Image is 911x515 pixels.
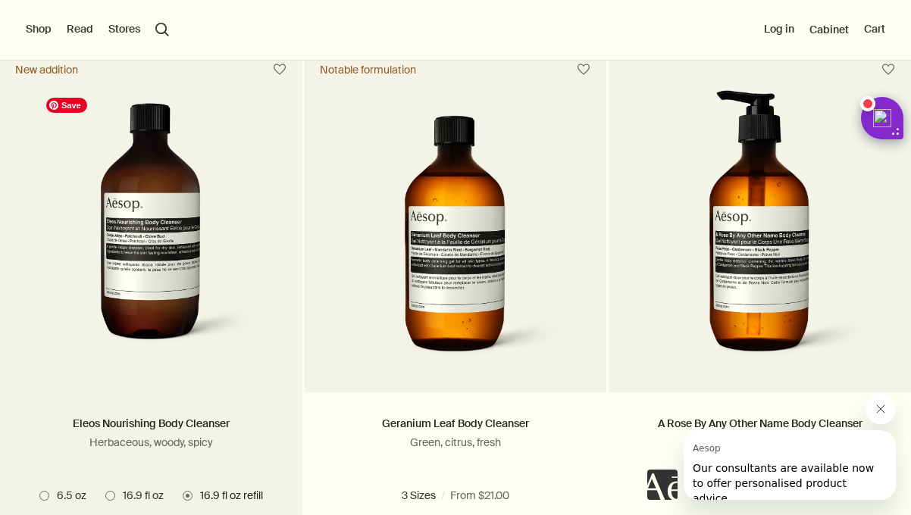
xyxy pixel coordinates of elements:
button: Log in [764,22,794,37]
button: Save to cabinet [266,56,293,83]
span: 16.9 fl oz [115,488,164,502]
img: A Rose By Any Other Name Body Cleanser with pump [647,90,873,370]
span: 16.9 fl oz refill [193,488,263,502]
iframe: Message from Aesop [684,430,896,500]
span: Save [46,98,87,113]
button: Save to cabinet [875,56,902,83]
span: Our consultants are available now to offer personalised product advice. [9,32,190,74]
span: 3.3 fl oz [350,488,393,502]
iframe: Close message from Aesop [866,394,896,424]
span: 6.5 oz [49,488,86,502]
p: Floral, spicy, warm [631,435,888,449]
iframe: no content [647,470,678,500]
button: Cart [864,22,885,37]
a: Geranium Leaf Body Cleanser [382,417,529,430]
div: Aesop says "Our consultants are available now to offer personalised product advice.". Open messag... [647,394,896,500]
a: Eleos Nourishing Body Cleanser [73,417,230,430]
img: Geranium Leaf Body Cleanser 500 mL refill in amber bottle with screwcap [343,90,568,370]
button: Stores [108,22,140,37]
button: Read [67,22,93,37]
button: Save to cabinet [570,56,597,83]
a: A Rose By Any Other Name Body Cleanser with pump [609,90,911,392]
button: Open search [155,23,169,36]
button: Shop [26,22,52,37]
span: 16.9 fl oz refill [499,488,570,502]
a: Geranium Leaf Body Cleanser 500 mL refill in amber bottle with screwcap [305,90,607,392]
a: Cabinet [809,23,849,36]
p: Green, citrus, fresh [327,435,584,449]
div: Notable formulation [320,63,416,76]
span: 16.9 fl oz [422,488,471,502]
div: New addition [15,63,78,76]
img: Eleos Nourishing Body Cleanser in a recycled plastic bottle with screw cap. [39,90,265,370]
p: Herbaceous, woody, spicy [23,435,280,449]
